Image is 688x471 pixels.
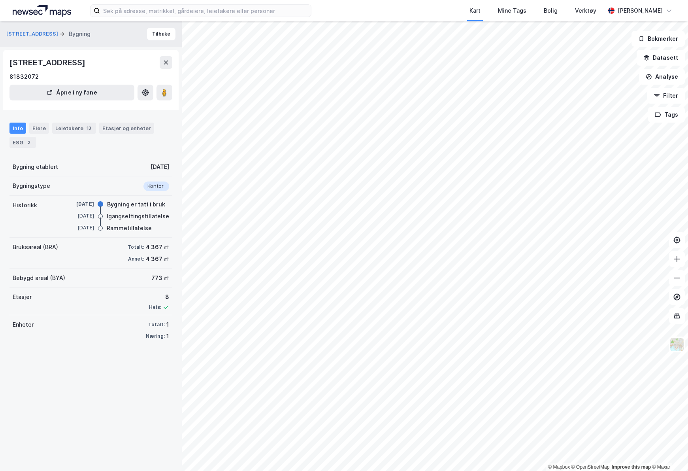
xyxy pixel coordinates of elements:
[52,123,96,134] div: Leietakere
[9,85,134,100] button: Åpne i ny fane
[13,273,65,283] div: Bebygd areal (BYA)
[107,200,165,209] div: Bygning er tatt i bruk
[498,6,526,15] div: Mine Tags
[548,464,570,470] a: Mapbox
[13,242,58,252] div: Bruksareal (BRA)
[69,29,90,39] div: Bygning
[146,254,169,264] div: 4 367 ㎡
[637,50,685,66] button: Datasett
[13,181,50,191] div: Bygningstype
[647,88,685,104] button: Filter
[13,162,58,172] div: Bygning etablert
[102,125,151,132] div: Etasjer og enheter
[631,31,685,47] button: Bokmerker
[618,6,663,15] div: [PERSON_NAME]
[469,6,481,15] div: Kart
[146,242,169,252] div: 4 367 ㎡
[648,433,688,471] iframe: Chat Widget
[669,337,684,352] img: Z
[9,56,87,69] div: [STREET_ADDRESS]
[544,6,558,15] div: Bolig
[9,72,39,81] div: 81832072
[166,320,169,329] div: 1
[149,292,169,302] div: 8
[148,322,165,328] div: Totalt:
[571,464,610,470] a: OpenStreetMap
[128,256,144,262] div: Annet:
[648,433,688,471] div: Kontrollprogram for chat
[612,464,651,470] a: Improve this map
[85,124,93,132] div: 13
[575,6,596,15] div: Verktøy
[9,123,26,134] div: Info
[146,333,165,339] div: Næring:
[62,201,94,208] div: [DATE]
[128,244,144,250] div: Totalt:
[107,212,169,221] div: Igangsettingstillatelse
[100,5,311,17] input: Søk på adresse, matrikkel, gårdeiere, leietakere eller personer
[107,223,152,233] div: Rammetillatelse
[29,123,49,134] div: Eiere
[6,30,60,38] button: [STREET_ADDRESS]
[639,69,685,85] button: Analyse
[166,331,169,341] div: 1
[25,138,33,146] div: 2
[13,201,37,210] div: Historikk
[149,304,161,310] div: Heis:
[648,107,685,123] button: Tags
[13,292,32,302] div: Etasjer
[13,320,34,329] div: Enheter
[151,162,169,172] div: [DATE]
[13,5,71,17] img: logo.a4113a55bc3d86da70a041830d287a7e.svg
[151,273,169,283] div: 773 ㎡
[9,137,36,148] div: ESG
[147,28,175,40] button: Tilbake
[62,212,94,219] div: [DATE]
[62,224,94,231] div: [DATE]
